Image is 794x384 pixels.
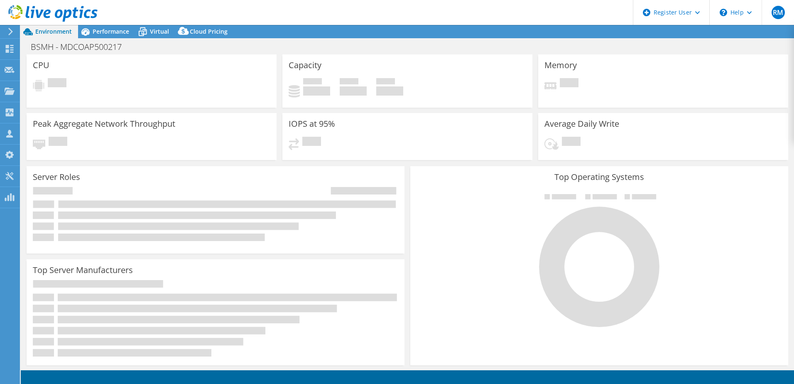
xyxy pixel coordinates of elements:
span: Pending [562,137,581,148]
span: Pending [302,137,321,148]
span: Environment [35,27,72,35]
h3: Top Operating Systems [417,172,782,182]
h4: 0 GiB [340,86,367,96]
span: Total [376,78,395,86]
h1: BSMH - MDCOAP500217 [27,42,135,52]
svg: \n [720,9,727,16]
h3: CPU [33,61,49,70]
h3: Server Roles [33,172,80,182]
span: Pending [560,78,578,89]
h3: Average Daily Write [544,119,619,128]
span: Virtual [150,27,169,35]
h3: Capacity [289,61,321,70]
h3: Top Server Manufacturers [33,266,133,275]
span: Pending [49,137,67,148]
span: Free [340,78,358,86]
span: Performance [93,27,129,35]
span: Used [303,78,322,86]
h3: IOPS at 95% [289,119,335,128]
h3: Peak Aggregate Network Throughput [33,119,175,128]
h4: 0 GiB [376,86,403,96]
h4: 0 GiB [303,86,330,96]
h3: Memory [544,61,577,70]
span: RM [772,6,785,19]
span: Pending [48,78,66,89]
span: Cloud Pricing [190,27,228,35]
